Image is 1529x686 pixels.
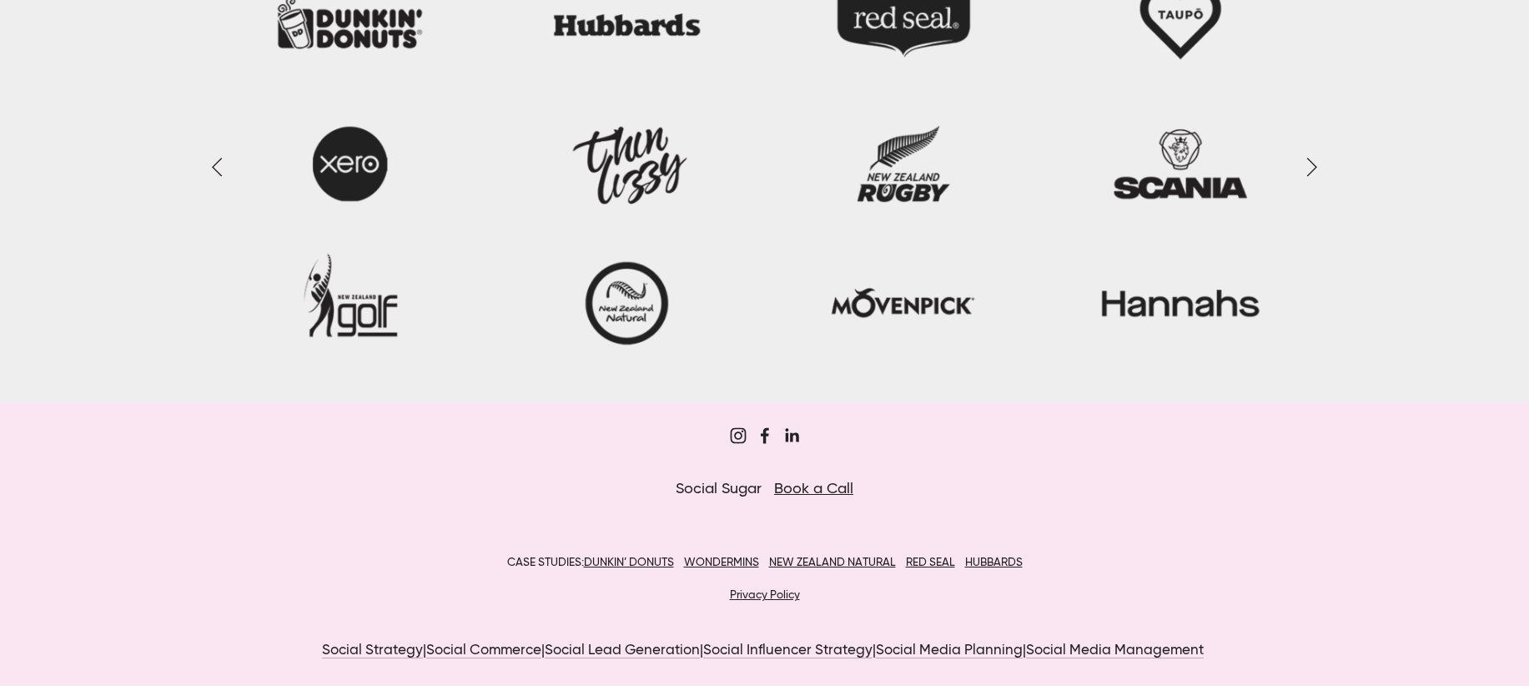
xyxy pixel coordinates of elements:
[774,482,853,497] a: Book a Call
[1293,142,1330,192] a: Next Slide
[322,643,423,659] a: Social Strategy
[584,557,674,568] a: DUNKIN’ DONUTS
[783,427,800,444] a: Jordan Eley
[676,482,762,497] span: Social Sugar
[545,643,700,659] a: Social Lead Generation
[769,557,896,568] a: NEW ZEALAND NATURAL
[1026,643,1204,659] a: Social Media Management
[684,557,759,568] a: WONDERMINS
[876,643,1023,659] a: Social Media Planning
[906,557,955,568] a: RED SEAL
[199,142,236,192] a: Previous Slide
[757,427,773,444] a: Sugar Digi
[176,640,1353,662] p: | | | | |
[965,557,1023,568] a: HUBBARDS
[730,589,800,601] a: Privacy Policy
[703,643,873,659] a: Social Influencer Strategy
[730,427,747,444] a: Sugar&Partners
[426,643,541,659] a: Social Commerce
[176,552,1353,574] p: CASE STUDIES:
